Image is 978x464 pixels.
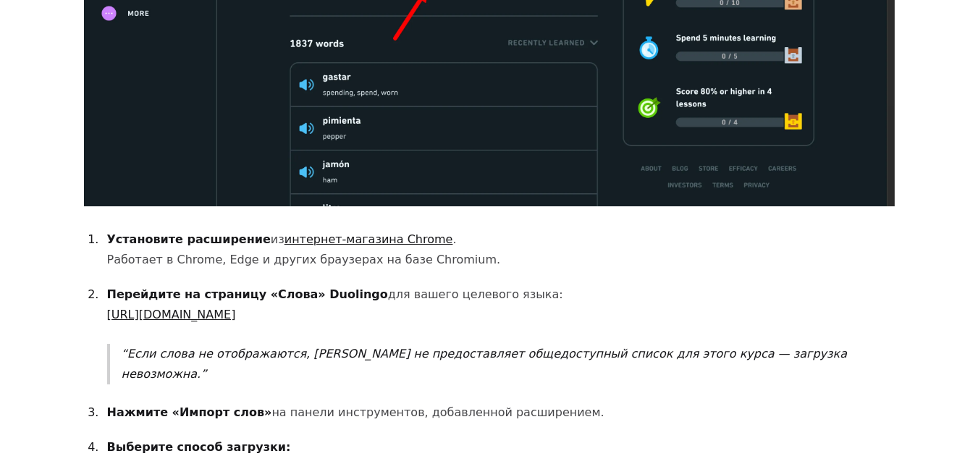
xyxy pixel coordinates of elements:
[107,405,272,419] font: Нажмите «Импорт слов»
[452,232,456,246] font: .
[107,232,271,246] font: Установите расширение
[271,405,604,419] font: на панели инструментов, добавленной расширением.
[284,232,453,246] a: интернет-магазина Chrome
[107,440,291,454] font: Выберите способ загрузки:
[107,287,388,301] font: Перейдите на страницу «Слова» Duolingo
[107,308,236,321] a: [URL][DOMAIN_NAME]
[271,232,284,246] font: из
[122,347,848,381] font: Если слова не отображаются, [PERSON_NAME] не предоставляет общедоступный список для этого курса —...
[388,287,563,301] font: для вашего целевого языка:
[107,253,501,266] font: Работает в Chrome, Edge и других браузерах на базе Chromium.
